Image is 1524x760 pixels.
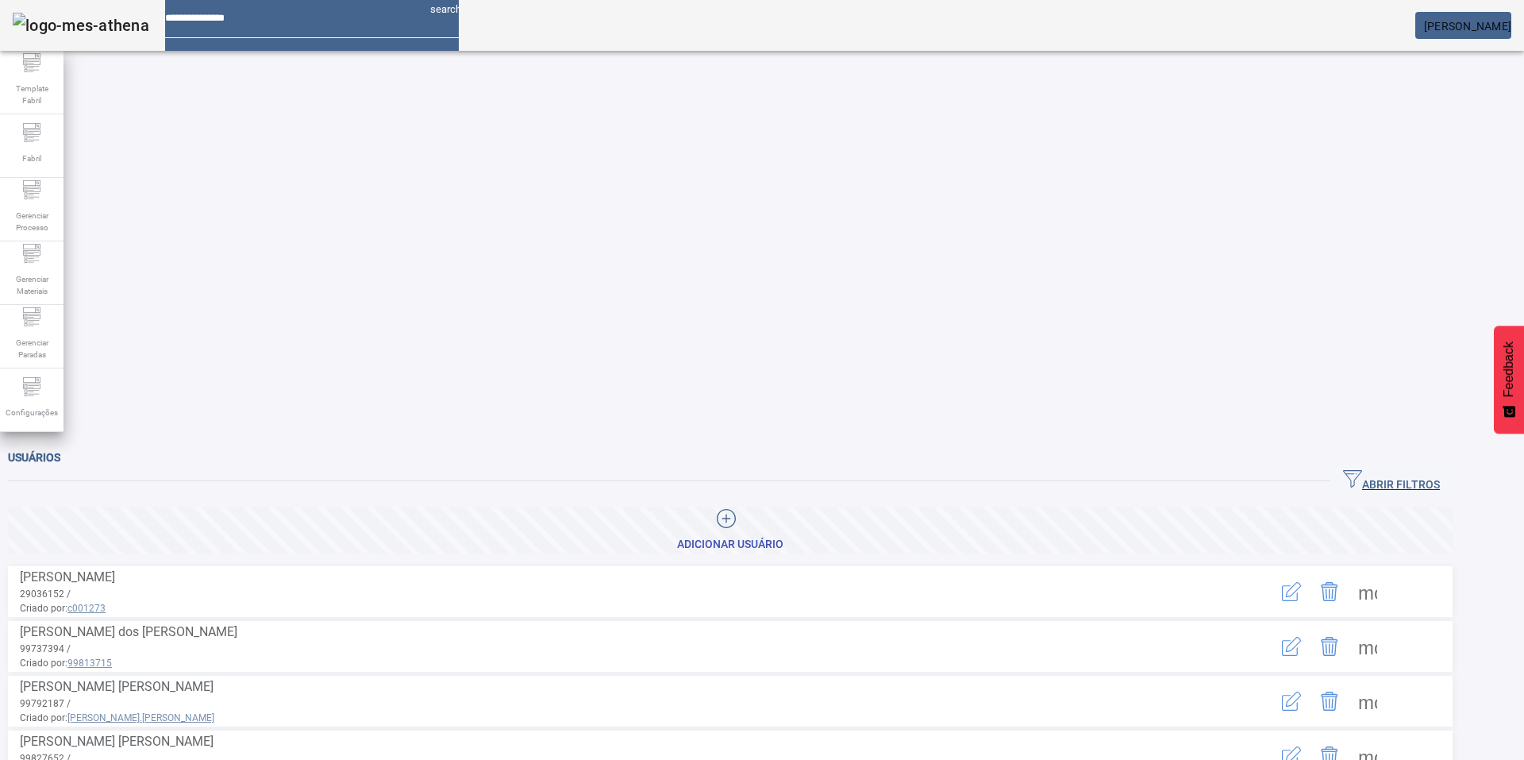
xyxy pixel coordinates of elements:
[20,569,115,584] span: [PERSON_NAME]
[1310,627,1349,665] button: Delete
[1349,682,1387,720] button: Mais
[1330,467,1453,496] button: ABRIR FILTROS
[8,268,56,302] span: Gerenciar Materiais
[677,537,783,553] div: Adicionar Usuário
[20,624,237,639] span: [PERSON_NAME] dos [PERSON_NAME]
[13,13,149,38] img: logo-mes-athena
[20,601,1210,615] span: Criado por:
[20,656,1210,670] span: Criado por:
[1,402,63,423] span: Configurações
[20,643,71,654] span: 99737394 /
[20,734,214,749] span: [PERSON_NAME] [PERSON_NAME]
[8,451,60,464] span: Usuários
[20,711,1210,725] span: Criado por:
[1310,573,1349,611] button: Delete
[8,332,56,365] span: Gerenciar Paradas
[1343,469,1440,493] span: ABRIR FILTROS
[1310,682,1349,720] button: Delete
[1349,573,1387,611] button: Mais
[67,658,112,669] span: 99813715
[67,712,214,723] span: [PERSON_NAME].[PERSON_NAME]
[1424,20,1511,33] span: [PERSON_NAME]
[17,148,46,169] span: Fabril
[20,698,71,709] span: 99792187 /
[1502,341,1516,397] span: Feedback
[1494,326,1524,434] button: Feedback - Mostrar pesquisa
[20,588,71,600] span: 29036152 /
[67,603,106,614] span: c001273
[8,78,56,111] span: Template Fabril
[1349,627,1387,665] button: Mais
[8,507,1453,554] button: Adicionar Usuário
[8,205,56,238] span: Gerenciar Processo
[20,679,214,694] span: [PERSON_NAME] [PERSON_NAME]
